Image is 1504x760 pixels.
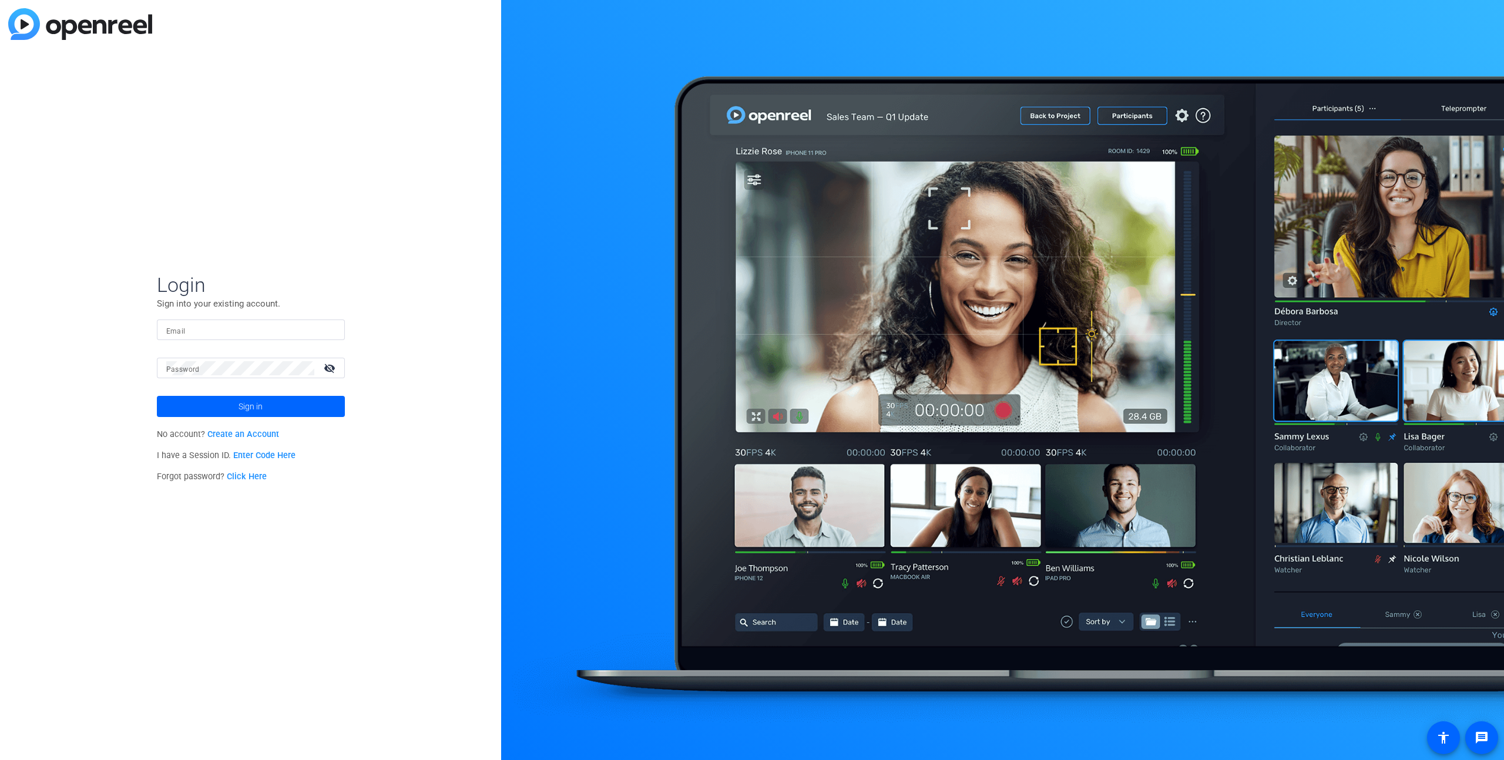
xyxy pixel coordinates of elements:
button: Sign in [157,396,345,417]
mat-label: Email [166,327,186,335]
a: Enter Code Here [233,450,296,460]
img: blue-gradient.svg [8,8,152,40]
input: Enter Email Address [166,323,335,337]
mat-icon: message [1475,731,1489,745]
mat-icon: visibility_off [317,359,345,376]
span: Login [157,273,345,297]
a: Click Here [227,472,267,482]
span: Sign in [239,392,263,421]
mat-icon: accessibility [1436,731,1451,745]
span: I have a Session ID. [157,450,296,460]
mat-label: Password [166,365,200,374]
p: Sign into your existing account. [157,297,345,310]
span: Forgot password? [157,472,267,482]
a: Create an Account [207,429,279,439]
span: No account? [157,429,280,439]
